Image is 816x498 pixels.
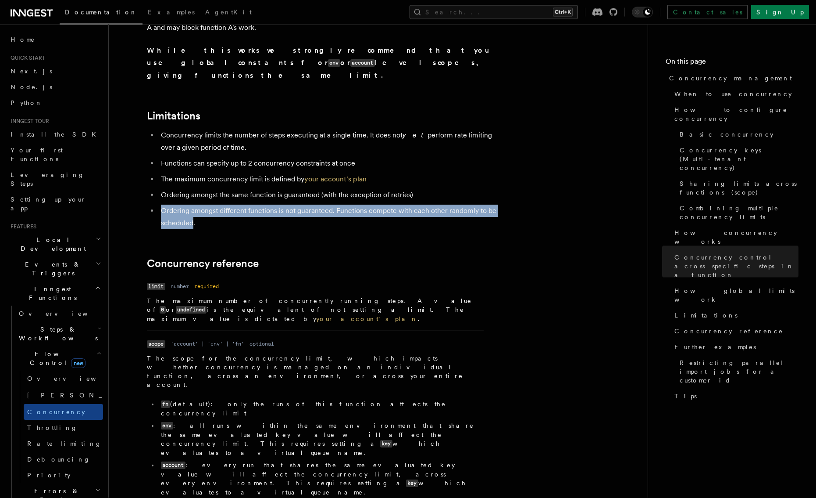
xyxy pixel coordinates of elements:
a: Tips [671,388,798,404]
a: When to use concurrency [671,86,798,102]
a: your account's plan [316,316,418,323]
span: Examples [148,9,195,16]
button: Events & Triggers [7,256,103,281]
button: Search...Ctrl+K [410,5,578,19]
span: Home [11,35,35,44]
a: Install the SDK [7,126,103,142]
span: Rate limiting [27,440,102,447]
span: new [71,358,86,368]
a: Further examples [671,339,798,355]
li: : every run that shares the same evaluated key value will affect the concurrency limit, across ev... [158,461,484,497]
span: Basic concurrency [680,130,773,139]
a: Contact sales [667,5,748,19]
code: account [161,462,185,469]
span: Steps & Workflows [15,325,98,343]
em: yet [403,131,428,140]
span: Concurrency keys (Multi-tenant concurrency) [680,146,798,172]
span: Setting up your app [11,196,86,212]
span: Limitations [674,311,738,320]
span: How global limits work [674,286,798,304]
span: Inngest Functions [7,285,95,302]
p: The scope for the concurrency limit, which impacts whether concurrency is managed on an individua... [147,354,484,390]
dd: required [194,283,219,290]
span: Concurrency control across specific steps in a function [674,253,798,279]
button: Inngest Functions [7,281,103,306]
span: Concurrency management [669,74,792,83]
a: Leveraging Steps [7,167,103,191]
a: Examples [143,3,200,24]
a: your account's plan [304,175,367,184]
strong: While this works we strongly recommend that you use global constants for or level scopes, giving ... [147,47,492,80]
span: Overview [19,310,109,317]
code: scope [147,341,165,348]
span: When to use concurrency [674,90,792,98]
code: key [380,440,392,448]
span: Events & Triggers [7,260,96,278]
li: Functions can specify up to 2 concurrency constraints at once [158,158,498,170]
span: Your first Functions [11,147,63,162]
span: Restricting parallel import jobs for a customer id [680,358,798,385]
a: Basic concurrency [676,126,798,142]
span: Install the SDK [11,131,101,138]
span: Concurrency reference [674,327,783,336]
span: How concurrency works [674,228,798,246]
dd: optional [249,341,274,348]
a: Node.js [7,79,103,95]
li: Ordering amongst different functions is not guaranteed. Functions compete with each other randoml... [158,205,498,230]
a: AgentKit [200,3,257,24]
a: Python [7,95,103,111]
span: Sharing limits across functions (scope) [680,179,798,197]
a: Documentation [60,3,143,25]
code: undefined [176,307,207,314]
span: Overview [27,375,118,382]
dd: 'account' | 'env' | 'fn' [171,341,244,348]
code: fn [161,401,170,408]
button: Local Development [7,232,103,256]
a: Restricting parallel import jobs for a customer id [676,355,798,388]
a: Your first Functions [7,142,103,167]
code: key [406,480,418,487]
a: Sharing limits across functions (scope) [676,176,798,200]
a: Priority [24,467,103,483]
h4: On this page [666,56,798,70]
span: Inngest tour [7,118,49,125]
button: Toggle dark mode [632,7,653,18]
a: Concurrency management [666,70,798,86]
span: Debouncing [27,456,90,463]
li: : all runs within the same environment that share the same evaluated key value will affect the co... [158,422,484,458]
span: Concurrency [27,408,85,415]
span: Further examples [674,343,756,351]
a: Concurrency reference [147,258,259,270]
p: The maximum number of concurrently running steps. A value of or is the equivalent of not setting ... [147,297,484,324]
span: Python [11,99,43,106]
div: Flow Controlnew [15,371,103,483]
code: 0 [160,307,166,314]
span: Leveraging Steps [11,171,85,187]
a: Limitations [147,110,200,123]
a: Sign Up [751,5,809,19]
li: Ordering amongst the same function is guaranteed (with the exception of retries) [158,189,498,202]
a: Home [7,32,103,47]
a: Concurrency keys (Multi-tenant concurrency) [676,142,798,176]
a: [PERSON_NAME] [24,386,103,404]
span: Throttling [27,424,78,431]
a: How to configure concurrency [671,102,798,126]
kbd: Ctrl+K [553,8,573,17]
a: Debouncing [24,451,103,467]
a: Overview [24,371,103,386]
a: Setting up your app [7,191,103,216]
span: Combining multiple concurrency limits [680,204,798,221]
span: Flow Control [15,350,96,367]
a: Limitations [671,307,798,323]
code: limit [147,283,165,291]
span: Quick start [7,54,45,61]
span: AgentKit [205,9,252,16]
span: How to configure concurrency [674,105,798,123]
span: Next.js [11,68,52,75]
span: Node.js [11,83,52,90]
li: Concurrency limits the number of steps executing at a single time. It does not perform rate limit... [158,130,498,154]
span: Local Development [7,235,96,253]
a: Concurrency control across specific steps in a function [671,249,798,283]
button: Flow Controlnew [15,346,103,371]
a: How concurrency works [671,225,798,249]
